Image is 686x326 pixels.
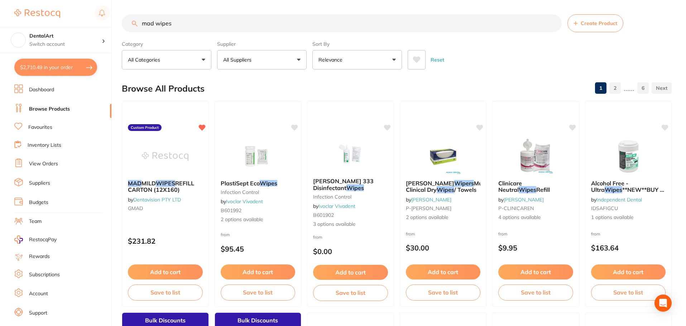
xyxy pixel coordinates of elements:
[221,216,296,223] span: 2 options available
[624,84,634,92] p: ......
[595,81,606,95] a: 1
[217,41,307,47] label: Supplier
[223,56,254,63] p: All Suppliers
[14,5,60,22] a: Restocq Logo
[406,196,451,203] span: by
[14,235,23,244] img: RestocqPay
[512,138,559,174] img: Clinicare Neutral Wipes Refill
[122,84,205,94] h2: Browse All Products
[122,50,211,69] button: All Categories
[29,218,42,225] a: Team
[28,142,61,149] a: Inventory Lists
[406,284,481,300] button: Save to list
[498,264,573,279] button: Add to cart
[591,264,666,279] button: Add to cart
[498,244,573,252] p: $9.95
[14,9,60,18] img: Restocq Logo
[260,180,277,187] em: Wipes
[591,284,666,300] button: Save to list
[313,234,322,240] span: from
[591,180,666,193] b: Alcohol Free - Ultra Wipes **NEW**BUY 5 GET 1 FREE**
[133,196,181,203] a: Dentavision PTY LTD
[221,180,296,186] b: PlastiSept Eco Wipes
[313,178,388,191] b: Dürr FD 333 Disinfectant Wipes
[406,244,481,252] p: $30.00
[128,180,194,193] span: REFILL CARTON (12X160)
[406,214,481,221] span: 2 options available
[406,180,481,193] b: Teri Wipers Multipurpose Clinical Dry Wipes / Towels
[313,203,355,209] span: by
[156,180,175,187] em: WIPES
[313,247,388,256] p: $0.00
[498,231,508,237] span: from
[221,264,296,279] button: Add to cart
[128,124,162,131] label: Custom Product
[498,284,573,300] button: Save to list
[221,245,296,253] p: $95.45
[567,14,623,32] button: Create Product
[14,235,57,244] a: RestocqPay
[420,138,466,174] img: Teri Wipers Multipurpose Clinical Dry Wipes / Towels
[221,232,230,237] span: from
[536,186,550,193] span: Refill
[312,41,402,47] label: Sort By
[605,186,622,193] em: Wipes
[406,205,451,211] span: P-[PERSON_NAME]
[142,138,188,174] img: MAD MILD WIPES REFILL CARTON (12X160)
[318,56,345,63] p: Relevance
[128,264,203,279] button: Add to cart
[581,20,617,26] span: Create Product
[28,124,52,131] a: Favourites
[29,271,60,278] a: Subscriptions
[313,285,388,301] button: Save to list
[406,264,481,279] button: Add to cart
[591,231,600,237] span: from
[313,177,374,191] span: [PERSON_NAME] 333 Disinfectant
[498,205,534,211] span: P-CLINICAREN
[226,198,263,205] a: Ivoclar Vivadent
[406,231,415,237] span: from
[313,221,388,228] span: 3 options available
[128,237,203,245] p: $231.82
[221,207,241,214] span: B601992
[29,180,50,187] a: Suppliers
[406,180,454,187] span: [PERSON_NAME]
[128,284,203,300] button: Save to list
[29,86,54,93] a: Dashboard
[609,81,621,95] a: 2
[406,180,510,193] span: Multipurpose Clinical Dry
[498,196,544,203] span: by
[596,196,642,203] a: Independent Dental
[428,50,446,69] button: Reset
[29,253,50,260] a: Rewards
[591,205,618,211] span: IDSAFIGCU
[235,138,281,174] img: PlastiSept Eco Wipes
[14,59,97,76] button: $2,710.49 in your order
[498,180,573,193] b: Clinicare Neutral Wipes Refill
[141,180,156,187] span: MILD
[11,33,25,47] img: DentalArt
[313,265,388,280] button: Add to cart
[313,212,334,218] span: B601902
[637,81,649,95] a: 6
[591,180,628,193] span: Alcohol Free - Ultra
[29,33,102,40] h4: DentalArt
[313,194,388,200] small: infection control
[346,184,364,191] em: Wipes
[504,196,544,203] a: [PERSON_NAME]
[519,186,536,193] em: Wipes
[128,180,141,187] em: MAD
[29,310,47,317] a: Support
[122,14,562,32] input: Search Products
[221,198,263,205] span: by
[591,214,666,221] span: 1 options available
[498,214,573,221] span: 4 options available
[498,180,522,193] span: Clinicare Neutral
[437,186,454,193] em: Wipes
[29,236,57,243] span: RestocqPay
[29,160,58,167] a: View Orders
[454,186,476,193] span: / Towels
[128,180,203,193] b: MAD MILD WIPES REFILL CARTON (12X160)
[221,180,260,187] span: PlastiSept Eco
[29,199,48,206] a: Budgets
